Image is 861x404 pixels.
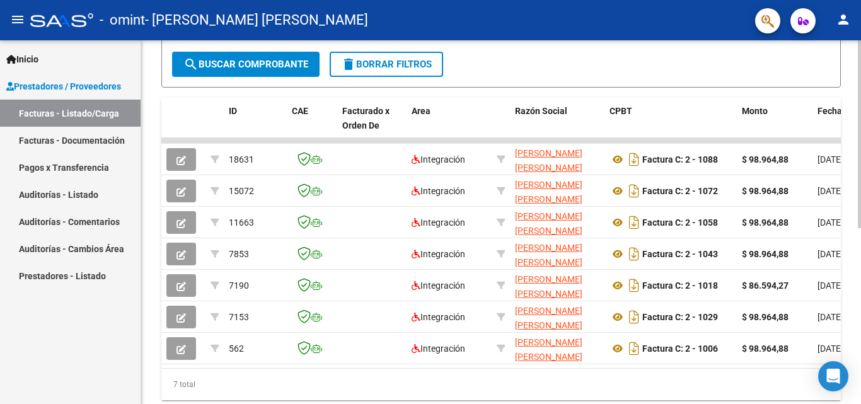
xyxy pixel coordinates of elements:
span: Integración [412,312,465,322]
strong: $ 98.964,88 [742,186,789,196]
div: 23200094174 [515,272,599,299]
i: Descargar documento [626,212,642,233]
span: [PERSON_NAME] [PERSON_NAME] [515,337,582,362]
span: Integración [412,343,465,354]
span: Monto [742,106,768,116]
span: CAE [292,106,308,116]
span: Inicio [6,52,38,66]
span: [DATE] [818,280,843,291]
button: Buscar Comprobante [172,52,320,77]
strong: Factura C: 2 - 1043 [642,249,718,259]
i: Descargar documento [626,307,642,327]
strong: Factura C: 2 - 1058 [642,217,718,228]
span: Borrar Filtros [341,59,432,70]
button: Borrar Filtros [330,52,443,77]
span: 7853 [229,249,249,259]
span: - [PERSON_NAME] [PERSON_NAME] [145,6,368,34]
datatable-header-cell: Monto [737,98,812,153]
div: 7 total [161,369,841,400]
span: [PERSON_NAME] [PERSON_NAME] [515,274,582,299]
strong: Factura C: 2 - 1029 [642,312,718,322]
span: - omint [100,6,145,34]
span: Integración [412,154,465,164]
div: 23200094174 [515,146,599,173]
span: [PERSON_NAME] [PERSON_NAME] [515,180,582,204]
span: 15072 [229,186,254,196]
strong: $ 98.964,88 [742,343,789,354]
span: 7190 [229,280,249,291]
span: [DATE] [818,249,843,259]
div: Open Intercom Messenger [818,361,848,391]
div: 23200094174 [515,178,599,204]
span: ID [229,106,237,116]
span: 11663 [229,217,254,228]
div: 23200094174 [515,335,599,362]
div: 23200094174 [515,241,599,267]
span: 562 [229,343,244,354]
div: 23200094174 [515,304,599,330]
span: Facturado x Orden De [342,106,390,130]
span: Integración [412,249,465,259]
mat-icon: menu [10,12,25,27]
mat-icon: search [183,57,199,72]
strong: Factura C: 2 - 1088 [642,154,718,164]
i: Descargar documento [626,275,642,296]
strong: Factura C: 2 - 1018 [642,280,718,291]
strong: $ 98.964,88 [742,312,789,322]
span: Integración [412,280,465,291]
span: Integración [412,186,465,196]
span: [PERSON_NAME] [PERSON_NAME] [515,148,582,173]
datatable-header-cell: ID [224,98,287,153]
span: [PERSON_NAME] [PERSON_NAME] [515,211,582,236]
i: Descargar documento [626,338,642,359]
span: Buscar Comprobante [183,59,308,70]
span: [DATE] [818,186,843,196]
span: Integración [412,217,465,228]
datatable-header-cell: Facturado x Orden De [337,98,407,153]
strong: $ 98.964,88 [742,217,789,228]
span: [PERSON_NAME] [PERSON_NAME] [515,243,582,267]
span: CPBT [610,106,632,116]
span: [DATE] [818,154,843,164]
datatable-header-cell: CPBT [604,98,737,153]
mat-icon: person [836,12,851,27]
strong: $ 98.964,88 [742,249,789,259]
datatable-header-cell: CAE [287,98,337,153]
datatable-header-cell: Area [407,98,492,153]
span: Area [412,106,430,116]
span: [DATE] [818,312,843,322]
strong: $ 98.964,88 [742,154,789,164]
i: Descargar documento [626,149,642,170]
span: 18631 [229,154,254,164]
strong: Factura C: 2 - 1006 [642,343,718,354]
i: Descargar documento [626,244,642,264]
span: Razón Social [515,106,567,116]
span: [DATE] [818,343,843,354]
span: [PERSON_NAME] [PERSON_NAME] [515,306,582,330]
strong: $ 86.594,27 [742,280,789,291]
strong: Factura C: 2 - 1072 [642,186,718,196]
datatable-header-cell: Razón Social [510,98,604,153]
span: 7153 [229,312,249,322]
span: [DATE] [818,217,843,228]
div: 23200094174 [515,209,599,236]
mat-icon: delete [341,57,356,72]
span: Prestadores / Proveedores [6,79,121,93]
i: Descargar documento [626,181,642,201]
